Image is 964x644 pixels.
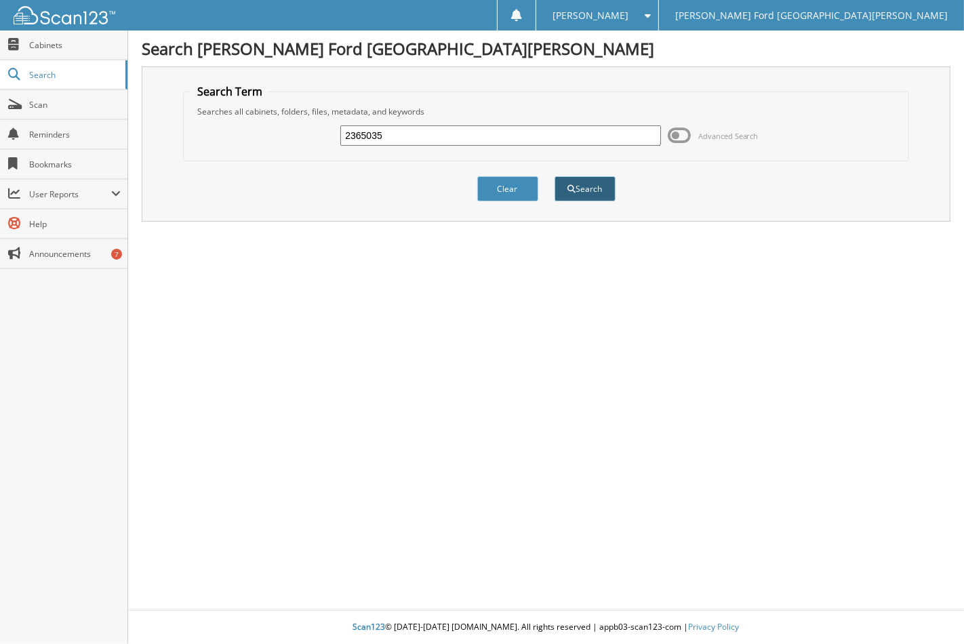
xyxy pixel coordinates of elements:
div: © [DATE]-[DATE] [DOMAIN_NAME]. All rights reserved | appb03-scan123-com | [128,611,964,644]
a: Privacy Policy [689,621,740,632]
span: Cabinets [29,39,121,51]
h1: Search [PERSON_NAME] Ford [GEOGRAPHIC_DATA][PERSON_NAME] [142,37,950,60]
div: 7 [111,249,122,260]
span: User Reports [29,188,111,200]
span: Help [29,218,121,230]
legend: Search Term [190,84,269,99]
div: Searches all cabinets, folders, files, metadata, and keywords [190,106,902,117]
span: [PERSON_NAME] Ford [GEOGRAPHIC_DATA][PERSON_NAME] [675,12,948,20]
span: Scan123 [353,621,386,632]
span: Bookmarks [29,159,121,170]
span: Scan [29,99,121,110]
span: [PERSON_NAME] [553,12,628,20]
button: Clear [477,176,538,201]
button: Search [555,176,616,201]
img: scan123-logo-white.svg [14,6,115,24]
span: Announcements [29,248,121,260]
span: Reminders [29,129,121,140]
span: Advanced Search [698,131,759,141]
span: Search [29,69,119,81]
